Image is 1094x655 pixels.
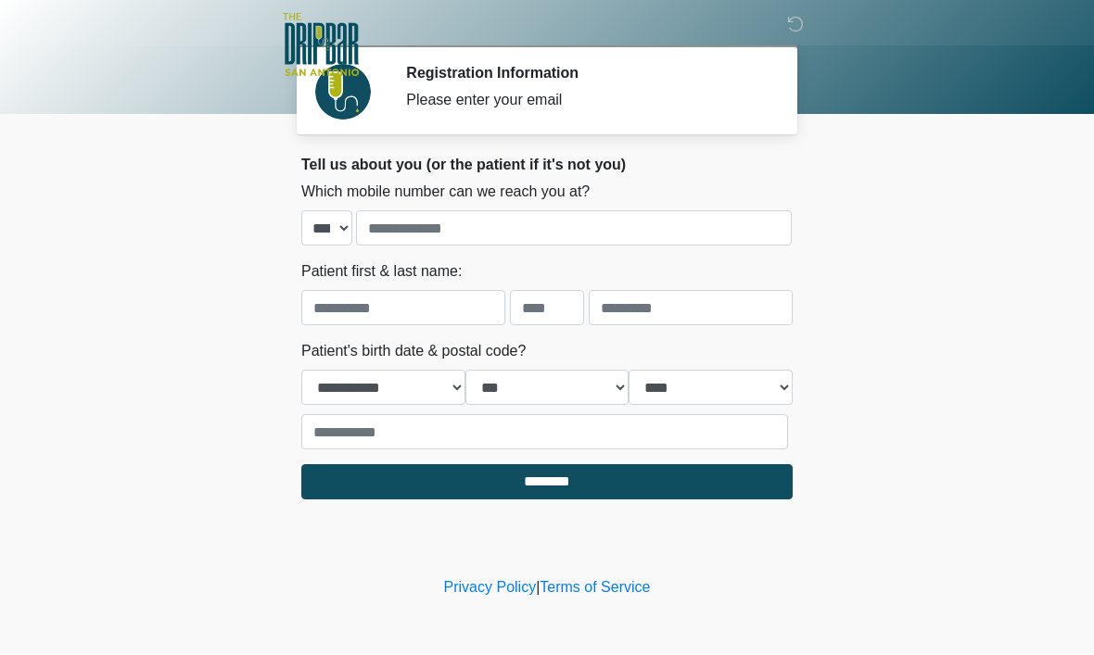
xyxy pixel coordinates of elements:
img: Agent Avatar [315,65,371,120]
label: Patient's birth date & postal code? [301,341,526,363]
a: Terms of Service [540,580,650,596]
img: The DRIPBaR - San Antonio Fossil Creek Logo [283,14,359,79]
label: Which mobile number can we reach you at? [301,182,590,204]
a: Privacy Policy [444,580,537,596]
a: | [536,580,540,596]
label: Patient first & last name: [301,261,462,283]
h2: Tell us about you (or the patient if it's not you) [301,157,793,174]
div: Please enter your email [406,90,765,112]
